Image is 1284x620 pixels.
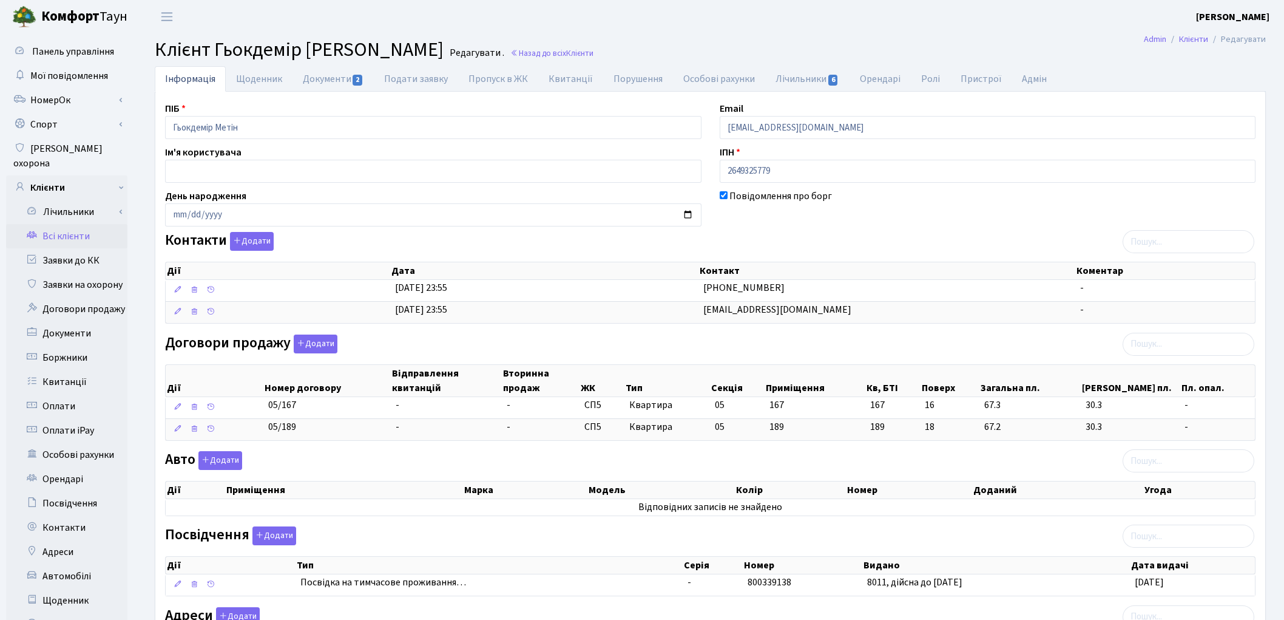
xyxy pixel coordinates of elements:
a: НомерОк [6,88,127,112]
span: - [396,420,399,434]
a: Admin [1144,33,1166,46]
a: Автомобілі [6,564,127,588]
img: logo.png [12,5,36,29]
span: [DATE] 23:55 [395,281,447,295]
span: 167 [870,398,916,412]
a: Контакти [6,516,127,540]
span: Квартира [629,420,705,434]
label: Посвідчення [165,526,296,545]
th: Вторинна продаж [502,365,579,397]
span: - [507,398,510,412]
span: Клієнт Гьокдемір [PERSON_NAME] [155,36,444,64]
span: 05 [715,398,725,412]
li: Редагувати [1208,33,1266,46]
a: Заявки на охорону [6,273,127,297]
label: Повідомлення про борг [729,189,832,203]
a: Документи [292,66,374,92]
a: Щоденник [6,588,127,613]
label: Ім'я користувача [165,145,242,160]
span: Клієнти [566,47,593,59]
a: Додати [227,230,274,251]
th: Модель [587,482,735,499]
a: Договори продажу [6,297,127,321]
th: Приміщення [765,365,865,397]
span: Панель управління [32,45,114,58]
span: Таун [41,7,127,27]
th: [PERSON_NAME] пл. [1081,365,1180,397]
a: Додати [291,332,337,353]
a: Інформація [155,66,226,92]
a: Оплати [6,394,127,418]
th: Серія [683,557,743,574]
a: Документи [6,321,127,346]
th: Марка [463,482,588,499]
th: Номер [846,482,972,499]
span: - [688,576,691,589]
a: Ролі [911,66,950,92]
label: День народження [165,189,246,203]
a: Лічильники [765,66,849,92]
span: [PHONE_NUMBER] [703,281,785,295]
a: Додати [195,449,242,471]
a: Мої повідомлення [6,64,127,88]
th: Угода [1143,482,1255,499]
span: СП5 [584,420,620,434]
input: Пошук... [1123,525,1254,548]
span: [DATE] [1135,576,1164,589]
span: Квартира [629,398,705,412]
a: Адреси [6,540,127,564]
a: Панель управління [6,39,127,64]
span: 800339138 [748,576,791,589]
a: Особові рахунки [6,443,127,467]
a: Оплати iPay [6,418,127,443]
span: 8011, дійсна до [DATE] [867,576,962,589]
span: 16 [925,398,975,412]
a: [PERSON_NAME] [1196,10,1269,24]
th: Контакт [698,262,1075,279]
th: Коментар [1075,262,1255,279]
th: Дата видачі [1130,557,1255,574]
button: Договори продажу [294,335,337,353]
th: Тип [624,365,710,397]
span: 67.2 [984,420,1076,434]
button: Контакти [230,232,274,251]
a: Орендарі [850,66,911,92]
span: 18 [925,420,975,434]
nav: breadcrumb [1126,27,1284,52]
a: Посвідчення [6,491,127,516]
th: Дії [166,262,390,279]
span: СП5 [584,398,620,412]
b: Комфорт [41,7,100,26]
span: [EMAIL_ADDRESS][DOMAIN_NAME] [703,303,851,316]
span: - [1080,281,1084,295]
th: Дії [166,557,296,574]
th: Номер договору [263,365,391,397]
span: 189 [769,420,784,434]
a: Всі клієнти [6,224,127,248]
span: - [396,398,399,412]
th: Приміщення [225,482,463,499]
th: Дата [390,262,698,279]
th: Номер [743,557,862,574]
input: Пошук... [1123,230,1254,253]
label: Авто [165,451,242,470]
label: Контакти [165,232,274,251]
th: Тип [296,557,683,574]
span: 6 [828,75,838,86]
span: 05/167 [268,398,296,412]
th: Дії [166,365,263,397]
a: Заявки до КК [6,248,127,273]
span: 67.3 [984,398,1076,412]
button: Авто [198,451,242,470]
span: Посвідка на тимчасове проживання… [300,576,678,590]
a: Клієнти [1179,33,1208,46]
a: Квитанції [538,66,603,92]
span: 2 [353,75,362,86]
a: Адмін [1012,66,1057,92]
button: Посвідчення [252,526,296,545]
small: Редагувати . [447,47,504,59]
th: Пл. опал. [1180,365,1255,397]
th: Дії [166,482,225,499]
span: - [1184,420,1250,434]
